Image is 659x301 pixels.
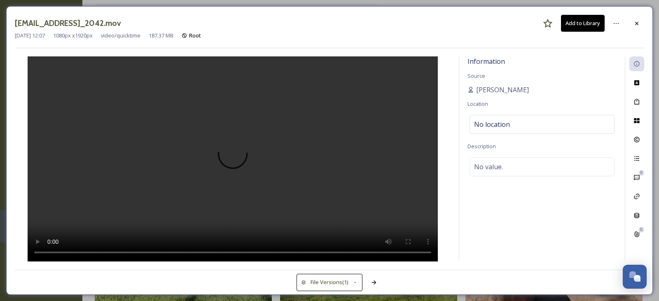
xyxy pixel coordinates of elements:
[53,32,93,40] span: 1080 px x 1920 px
[297,274,362,291] button: File Versions(1)
[638,170,644,176] div: 0
[15,32,45,40] span: [DATE] 12:07
[467,57,505,66] span: Information
[561,15,605,32] button: Add to Library
[467,100,488,107] span: Location
[476,85,529,95] span: [PERSON_NAME]
[189,32,201,39] span: Root
[101,32,140,40] span: video/quicktime
[15,17,121,29] h3: [EMAIL_ADDRESS]_2042.mov
[149,32,173,40] span: 187.37 MB
[467,142,496,150] span: Description
[474,119,510,129] span: No location
[467,72,485,79] span: Source
[623,265,647,289] button: Open Chat
[474,162,503,172] span: No value.
[638,227,644,233] div: 0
